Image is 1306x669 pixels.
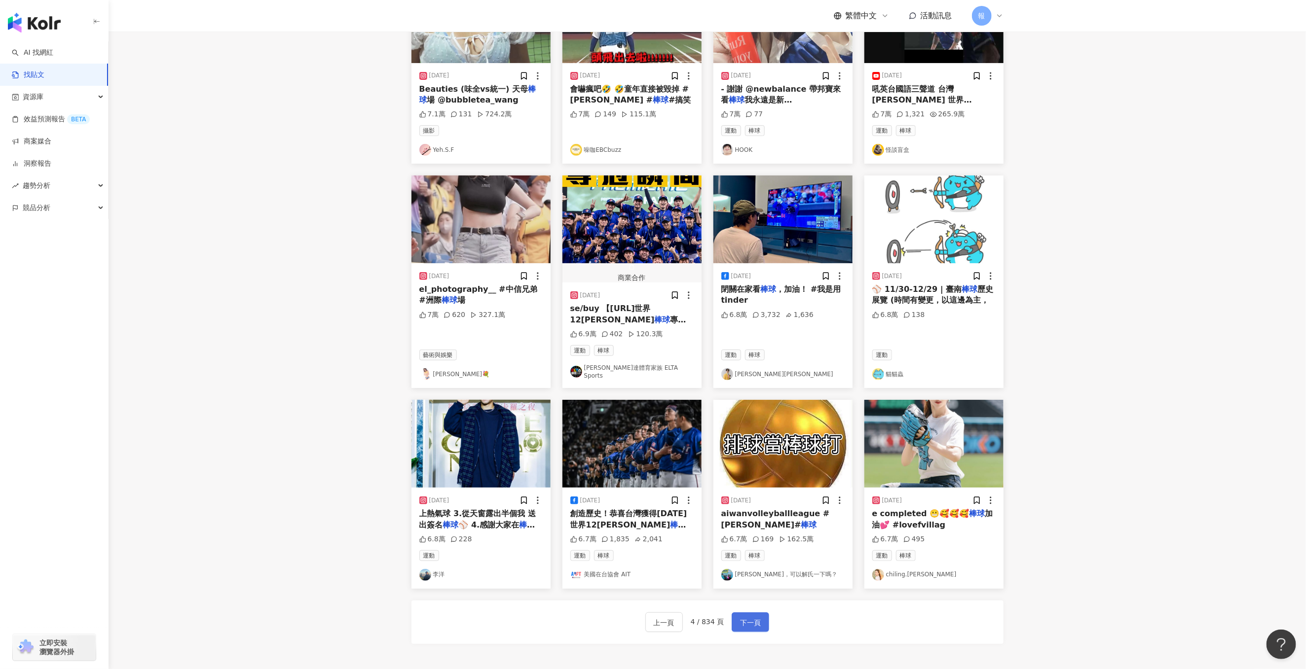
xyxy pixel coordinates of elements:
mark: 棒球 [969,509,985,518]
span: 我永遠是新[PERSON_NAME]的乖女兒 #newbalance #P12 #TeamTaiwan [721,95,826,138]
span: 活動訊息 [921,11,952,20]
a: KOL Avatar[PERSON_NAME]💐 [419,368,543,380]
span: el_photography__ #中信兄弟 #洲際 [419,284,537,305]
a: KOL Avatar[PERSON_NAME]，可以解氏一下嗎？ [721,569,845,581]
span: aiwanvolleyballleague #[PERSON_NAME]# [721,509,830,529]
img: KOL Avatar [872,368,884,380]
div: 149 [595,109,616,119]
img: post-image [411,176,551,263]
span: 資源庫 [23,86,43,108]
a: chrome extension立即安裝 瀏覽器外掛 [13,634,96,661]
img: logo [8,13,61,33]
img: KOL Avatar [570,144,582,156]
div: 162.5萬 [779,534,814,544]
span: 運動 [570,550,590,561]
div: [DATE] [882,71,902,80]
mark: 棒球 [653,95,669,105]
div: 1,321 [896,109,925,119]
img: post-image [713,400,853,488]
span: 運動 [419,550,439,561]
a: KOL Avatar美國在台協會 AIT [570,569,694,581]
div: 6.7萬 [872,534,898,544]
a: 洞察報告 [12,159,51,169]
span: rise [12,182,19,189]
div: 495 [903,534,925,544]
span: - 謝謝 @newbalance 帶邦寶來看 [721,84,841,105]
div: [DATE] [882,272,902,281]
span: 運動 [872,125,892,136]
mark: 棒球 [801,520,817,529]
a: KOL Avatar李洋 [419,569,543,581]
div: 77 [746,109,763,119]
img: post-image [713,176,853,263]
a: KOL Avatar怪談盲盒 [872,144,996,156]
span: 棒球 [896,125,916,136]
mark: 棒球 [729,95,745,105]
span: 運動 [721,350,741,360]
span: 棒球 [745,550,765,561]
div: [DATE] [731,496,751,505]
a: 效益預測報告BETA [12,114,90,124]
iframe: Help Scout Beacon - Open [1267,630,1296,659]
a: KOL Avatarchiling.[PERSON_NAME] [872,569,996,581]
a: KOL AvatarHOOK [721,144,845,156]
img: KOL Avatar [419,368,431,380]
span: 立即安裝 瀏覽器外掛 [39,638,74,656]
div: 6.9萬 [570,329,597,339]
img: KOL Avatar [872,144,884,156]
div: 1,835 [601,534,630,544]
div: [DATE] [882,496,902,505]
div: 商業合作 [562,273,702,283]
span: 棒球 [745,125,765,136]
span: 競品分析 [23,197,50,219]
div: 7萬 [419,310,439,320]
img: KOL Avatar [721,569,733,581]
span: 攝影 [419,125,439,136]
img: KOL Avatar [570,569,582,581]
div: 7萬 [721,109,741,119]
img: KOL Avatar [570,366,582,378]
div: [DATE] [580,71,600,80]
mark: 棒球 [443,520,459,529]
span: e completed 😬🥰🥰🥰 [872,509,970,518]
mark: 棒球 [761,284,777,294]
span: 棒球 [896,550,916,561]
img: post-image [864,400,1004,488]
span: 棒球 [594,550,614,561]
span: 運動 [872,550,892,561]
div: 7.1萬 [419,109,446,119]
span: 下一頁 [740,617,761,629]
img: chrome extension [16,639,35,655]
span: 報 [978,10,985,21]
mark: 棒球 [671,520,686,529]
span: 上一頁 [654,617,674,629]
mark: 棒球 [442,295,457,305]
div: 169 [752,534,774,544]
img: KOL Avatar [721,368,733,380]
img: post-image [864,176,1004,263]
img: KOL Avatar [419,144,431,156]
img: KOL Avatar [419,569,431,581]
img: KOL Avatar [872,569,884,581]
a: KOL Avatar[PERSON_NAME][PERSON_NAME] [721,368,845,380]
div: 402 [601,329,623,339]
span: 運動 [721,125,741,136]
div: 724.2萬 [477,109,512,119]
span: ⚾️ 4.感謝大家在 [459,520,520,529]
span: 運動 [721,550,741,561]
span: Beauties (味全vs統一) 天母 [419,84,528,94]
div: [DATE] [731,71,751,80]
div: 2,041 [634,534,663,544]
span: 棒球 [594,345,614,356]
a: KOL Avatar噪咖EBCbuzz [570,144,694,156]
span: 閉關在家看 [721,284,761,294]
div: 265.9萬 [930,109,965,119]
div: 3,732 [752,310,781,320]
div: [DATE] [429,272,449,281]
span: ⚾️ 11/30-12/29 | 臺南 [872,284,962,294]
span: 會嚇瘋吧🤣 🤣童年直接被毀掉 #[PERSON_NAME] # [570,84,689,105]
a: KOL Avatar[PERSON_NAME]達體育家族 ELTA Sports [570,364,694,381]
img: KOL Avatar [721,144,733,156]
span: 吼英台國語三聲道 台灣[PERSON_NAME] 世界12[PERSON_NAME] [872,84,972,116]
div: [DATE] [580,496,600,505]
